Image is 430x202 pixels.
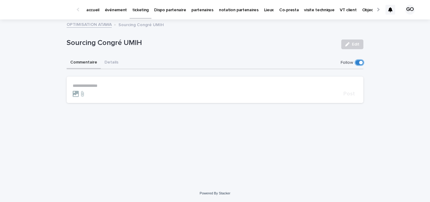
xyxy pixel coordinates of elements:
p: Sourcing Congré UMIH [67,39,336,47]
button: Edit [341,39,363,49]
span: Post [343,91,355,97]
button: Commentaire [67,56,101,69]
a: Powered By Stacker [200,191,230,195]
img: Ls34BcGeRexTGTNfXpUC [12,4,71,16]
p: Sourcing Congré UMIH [118,21,164,28]
div: GO [405,5,415,15]
p: Follow [341,60,353,65]
span: Edit [352,42,359,46]
a: OPTIMISATION ATAWA [67,21,112,28]
button: Post [341,91,357,97]
button: Details [101,56,122,69]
